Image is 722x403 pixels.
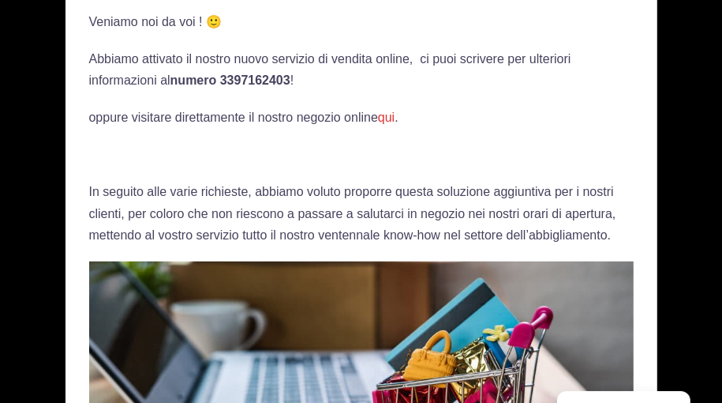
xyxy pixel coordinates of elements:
p: oppure visitare direttamente il nostro negozio online . [89,107,634,128]
a: qui [378,111,395,124]
p: Abbiamo attivato il nostro nuovo servizio di vendita online, ci puoi scrivere per ulteriori infor... [89,48,634,91]
strong: numero 3397162403 [170,73,290,87]
p: In seguito alle varie richieste, abbiamo voluto proporre questa soluzione aggiuntiva per i nostri... [89,181,634,246]
p: Veniamo noi da voi ! 🙂 [89,11,634,32]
